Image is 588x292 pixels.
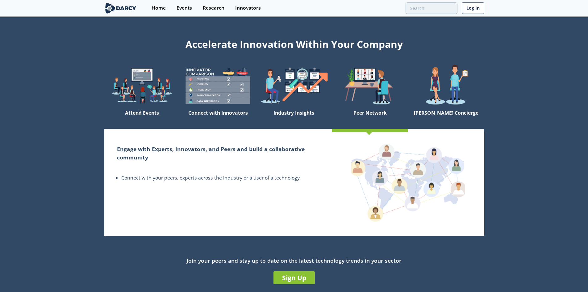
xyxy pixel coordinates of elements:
a: Sign Up [273,271,315,284]
a: Log In [462,2,484,14]
input: Advanced Search [406,2,457,14]
div: Connect with Innovators [180,107,256,129]
div: Accelerate Innovation Within Your Company [104,35,484,51]
img: logo-wide.svg [104,3,138,14]
h2: Engage with Experts, Innovators, and Peers and build a collaborative community [117,145,319,161]
img: welcome-find-a12191a34a96034fcac36f4ff4d37733.png [256,64,332,107]
li: Connect with your peers, experts across the industry or a user of a technology [121,174,319,182]
div: [PERSON_NAME] Concierge [408,107,484,129]
div: Peer Network [332,107,408,129]
div: Industry Insights [256,107,332,129]
img: welcome-compare-1b687586299da8f117b7ac84fd957760.png [180,64,256,107]
div: Attend Events [104,107,180,129]
img: welcome-explore-560578ff38cea7c86bcfe544b5e45342.png [104,64,180,107]
div: Home [152,6,166,11]
img: welcome-attend-b816887fc24c32c29d1763c6e0ddb6e6.png [332,64,408,107]
img: welcome-concierge-wide-20dccca83e9cbdbb601deee24fb8df72.png [408,64,484,107]
img: peer-network-4b24cf0a691af4c61cae572e598c8d44.png [351,143,465,222]
div: Innovators [235,6,261,11]
div: Events [177,6,192,11]
div: Research [203,6,224,11]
